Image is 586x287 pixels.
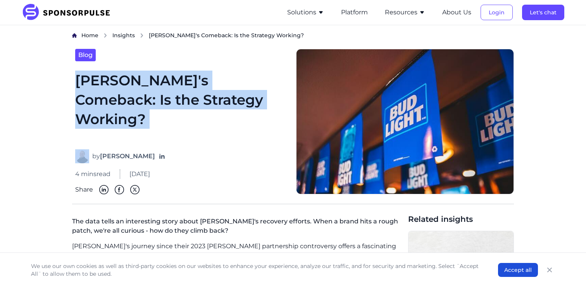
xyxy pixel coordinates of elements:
a: Let's chat [522,9,564,16]
img: SponsorPulse [22,4,116,21]
img: Photo by Erik Mclean, courtesy of Unsplash [296,49,514,195]
button: Close [544,265,555,275]
iframe: Chat Widget [547,250,586,287]
span: 4 mins read [75,169,110,179]
button: Let's chat [522,5,564,20]
a: Blog [75,49,96,61]
button: Login [481,5,513,20]
img: Home [72,33,77,38]
button: About Us [442,8,471,17]
img: Twitter [130,185,140,194]
p: The data tells an interesting story about [PERSON_NAME]'s recovery efforts. When a brand hits a r... [72,214,402,242]
img: Neal Covant [75,149,89,163]
h1: [PERSON_NAME]'s Comeback: Is the Strategy Working? [75,71,287,140]
img: chevron right [140,33,144,38]
button: Accept all [498,263,538,277]
span: Insights [112,32,135,39]
strong: [PERSON_NAME] [100,152,155,160]
a: Platform [341,9,368,16]
span: [DATE] [129,169,150,179]
p: We use our own cookies as well as third-party cookies on our websites to enhance your experience,... [31,262,483,278]
img: Facebook [115,185,124,194]
a: About Us [442,9,471,16]
a: Follow on LinkedIn [158,152,166,160]
button: Platform [341,8,368,17]
a: Home [81,31,98,40]
span: by [92,152,155,161]
button: Resources [385,8,425,17]
span: [PERSON_NAME]'s Comeback: Is the Strategy Working? [149,31,304,39]
span: Share [75,185,93,194]
img: Linkedin [99,185,109,194]
span: Related insights [408,214,514,225]
button: Solutions [287,8,324,17]
a: Insights [112,31,135,40]
span: Home [81,32,98,39]
a: Login [481,9,513,16]
p: [PERSON_NAME]'s journey since their 2023 [PERSON_NAME] partnership controversy offers a fascinati... [72,242,402,270]
img: chevron right [103,33,108,38]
